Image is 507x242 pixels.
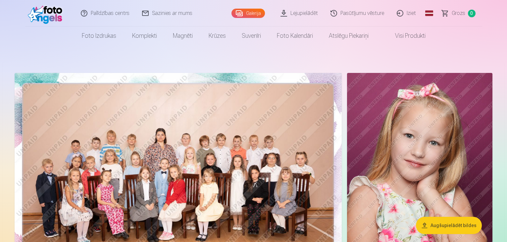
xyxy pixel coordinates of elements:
[468,10,476,17] span: 0
[377,27,433,45] a: Visi produkti
[28,3,66,24] img: /fa1
[321,27,377,45] a: Atslēgu piekariņi
[165,27,201,45] a: Magnēti
[124,27,165,45] a: Komplekti
[201,27,234,45] a: Krūzes
[452,9,465,17] span: Grozs
[231,9,265,18] a: Galerija
[74,27,124,45] a: Foto izdrukas
[416,217,482,234] button: Augšupielādēt bildes
[234,27,269,45] a: Suvenīri
[269,27,321,45] a: Foto kalendāri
